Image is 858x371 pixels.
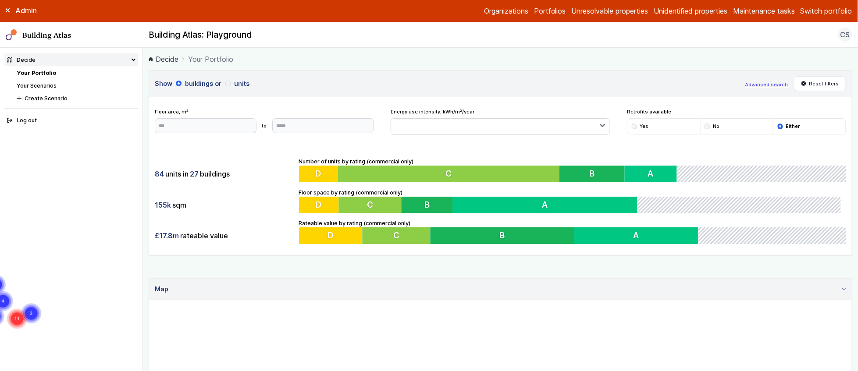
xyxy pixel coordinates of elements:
[445,169,452,179] span: C
[155,200,171,210] span: 155k
[17,82,57,89] a: Your Scenarios
[430,227,574,244] button: B
[155,197,293,213] div: sqm
[299,219,847,244] div: Rateable value by rating (commercial only)
[745,81,788,88] button: Advanced search
[367,199,374,210] span: C
[391,108,610,135] div: Energy use intensity, kWh/m²/year
[454,197,641,213] button: A
[149,29,252,41] h2: Building Atlas: Playground
[7,56,36,64] div: Decide
[4,114,139,127] button: Log out
[4,53,139,66] summary: Decide
[838,28,852,42] button: CS
[794,76,847,91] button: Reset filters
[190,169,199,179] span: 27
[654,6,728,16] a: Unidentified properties
[338,166,559,182] button: C
[155,79,740,88] h3: Show
[316,199,322,210] span: D
[545,199,550,210] span: A
[572,6,648,16] a: Unresolvable properties
[574,227,698,244] button: A
[840,29,850,40] span: CS
[155,108,374,133] div: Floor area, m²
[149,279,852,300] summary: Map
[484,6,528,16] a: Organizations
[299,166,338,182] button: D
[500,230,505,241] span: B
[534,6,566,16] a: Portfolios
[155,118,374,133] form: to
[17,70,56,76] a: Your Portfolio
[155,166,293,182] div: units in buildings
[339,197,402,213] button: C
[155,231,179,240] span: £17.8m
[648,169,654,179] span: A
[627,108,846,115] span: Retrofits available
[299,197,339,213] button: D
[149,54,178,64] a: Decide
[402,197,454,213] button: B
[6,29,17,41] img: main-0bbd2752.svg
[362,227,430,244] button: C
[393,230,399,241] span: C
[188,54,233,64] span: Your Portfolio
[14,92,139,105] button: Create Scenario
[299,157,847,183] div: Number of units by rating (commercial only)
[328,230,334,241] span: D
[315,169,321,179] span: D
[634,230,639,241] span: A
[299,188,847,214] div: Floor space by rating (commercial only)
[155,169,164,179] span: 84
[733,6,795,16] a: Maintenance tasks
[155,227,293,244] div: rateable value
[559,166,625,182] button: B
[590,169,595,179] span: B
[801,6,852,16] button: Switch portfolio
[625,166,677,182] button: A
[299,227,363,244] button: D
[425,199,431,210] span: B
